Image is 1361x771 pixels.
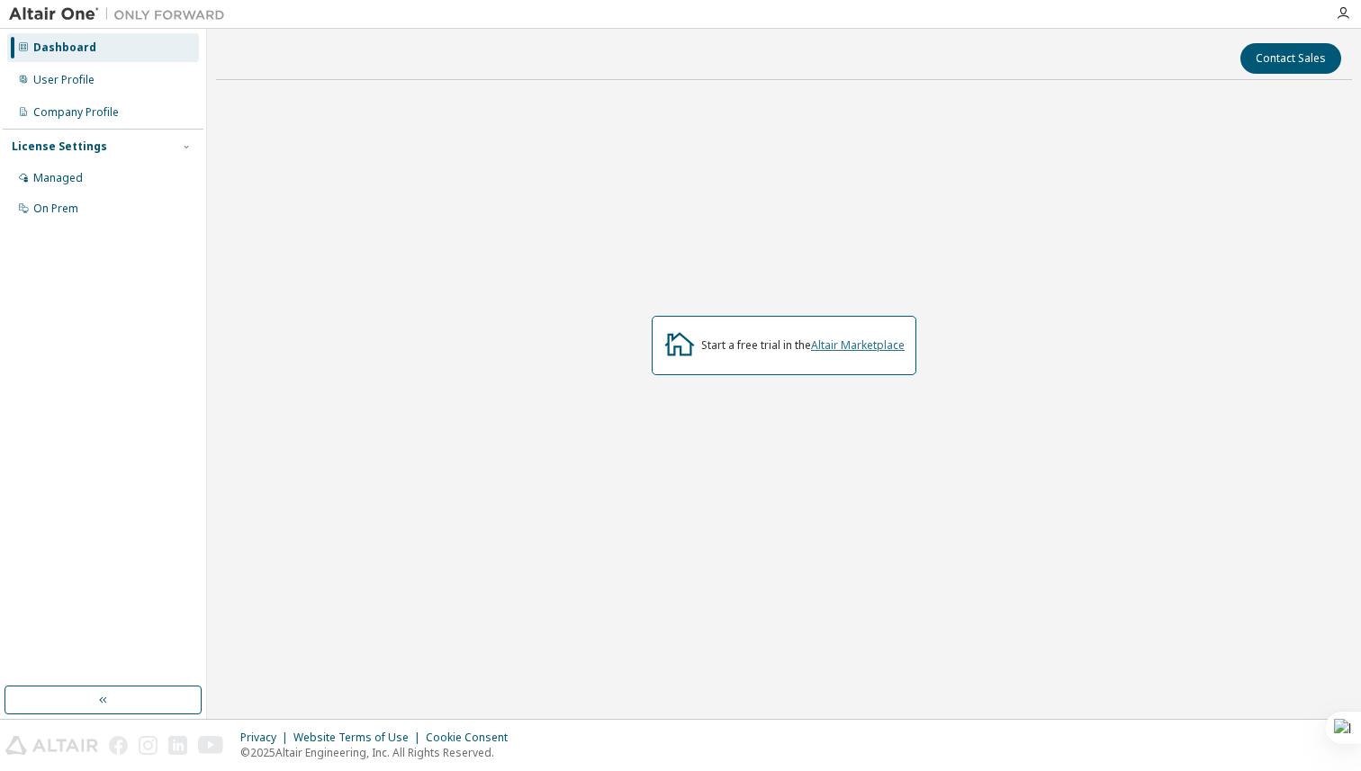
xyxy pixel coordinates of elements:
[701,338,905,353] div: Start a free trial in the
[33,40,96,55] div: Dashboard
[5,736,98,755] img: altair_logo.svg
[33,202,78,216] div: On Prem
[33,73,95,87] div: User Profile
[1240,43,1341,74] button: Contact Sales
[139,736,158,755] img: instagram.svg
[198,736,224,755] img: youtube.svg
[426,731,518,745] div: Cookie Consent
[240,731,293,745] div: Privacy
[109,736,128,755] img: facebook.svg
[293,731,426,745] div: Website Terms of Use
[33,105,119,120] div: Company Profile
[811,337,905,353] a: Altair Marketplace
[240,745,518,760] p: © 2025 Altair Engineering, Inc. All Rights Reserved.
[168,736,187,755] img: linkedin.svg
[12,139,107,154] div: License Settings
[33,171,83,185] div: Managed
[9,5,234,23] img: Altair One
